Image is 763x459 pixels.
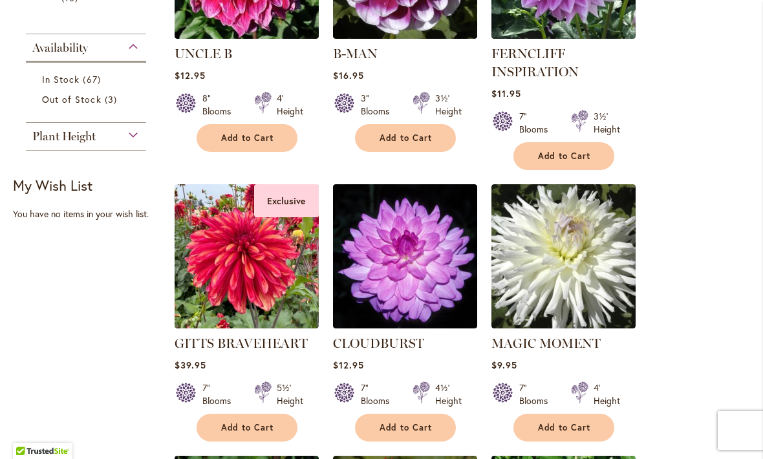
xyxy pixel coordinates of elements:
a: MAGIC MOMENT [491,336,601,351]
div: 7" Blooms [519,381,555,407]
span: $16.95 [333,69,364,81]
div: 3½' Height [435,92,462,118]
button: Add to Cart [355,124,456,152]
div: 5½' Height [277,381,303,407]
span: Add to Cart [221,422,274,433]
span: Availability [32,41,88,55]
span: $11.95 [491,87,521,100]
span: $12.95 [333,359,364,371]
a: In Stock 67 [42,72,133,86]
div: 3" Blooms [361,92,397,118]
a: GITTS BRAVEHEART [175,336,308,351]
a: Cloudburst [333,319,477,331]
span: $39.95 [175,359,206,371]
a: B-MAN [333,46,378,61]
a: UNCLE B [175,46,232,61]
div: You have no items in your wish list. [13,208,167,220]
a: B-MAN [333,29,477,41]
strong: My Wish List [13,176,92,195]
div: Exclusive [254,184,319,217]
a: FERNCLIFF INSPIRATION [491,46,579,80]
div: 4½' Height [435,381,462,407]
a: Out of Stock 3 [42,92,133,106]
div: 7" Blooms [519,110,555,136]
div: 7" Blooms [361,381,397,407]
a: GITTS BRAVEHEART Exclusive [175,319,319,331]
span: 67 [83,72,103,86]
span: Plant Height [32,129,96,144]
img: MAGIC MOMENT [491,184,636,328]
span: Add to Cart [538,151,591,162]
a: CLOUDBURST [333,336,424,351]
span: $9.95 [491,359,517,371]
span: In Stock [42,73,80,85]
button: Add to Cart [197,414,297,442]
div: 4' Height [594,381,620,407]
div: 4' Height [277,92,303,118]
span: Out of Stock [42,93,102,105]
span: $12.95 [175,69,206,81]
button: Add to Cart [197,124,297,152]
span: Add to Cart [380,133,433,144]
span: 3 [105,92,120,106]
a: Ferncliff Inspiration [491,29,636,41]
div: 7" Blooms [202,381,239,407]
iframe: Launch Accessibility Center [10,413,46,449]
span: Add to Cart [380,422,433,433]
span: Add to Cart [538,422,591,433]
span: Add to Cart [221,133,274,144]
div: 3½' Height [594,110,620,136]
div: 8" Blooms [202,92,239,118]
img: GITTS BRAVEHEART [175,184,319,328]
img: Cloudburst [333,184,477,328]
a: MAGIC MOMENT [491,319,636,331]
button: Add to Cart [513,142,614,170]
a: Uncle B [175,29,319,41]
button: Add to Cart [513,414,614,442]
button: Add to Cart [355,414,456,442]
